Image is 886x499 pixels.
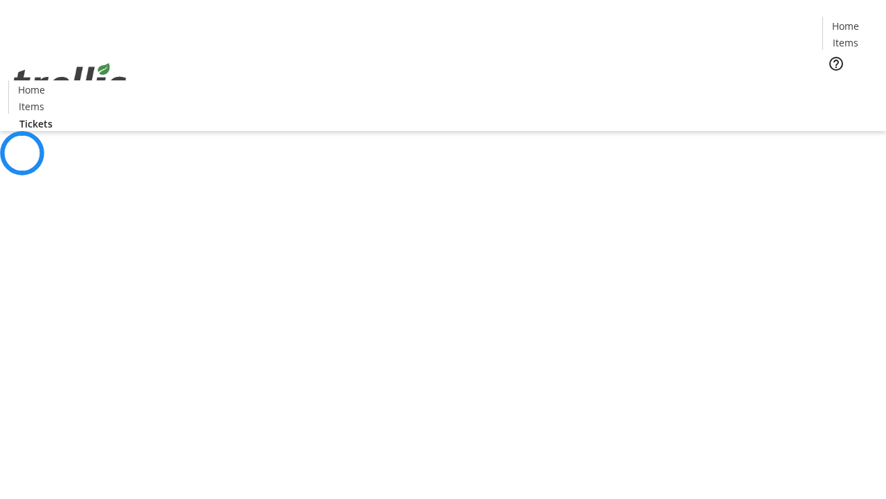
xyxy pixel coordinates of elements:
span: Items [19,99,44,114]
img: Orient E2E Organization DZeOS9eTtn's Logo [8,48,132,117]
a: Items [823,35,867,50]
a: Tickets [822,80,878,95]
a: Items [9,99,53,114]
span: Home [832,19,859,33]
span: Tickets [19,116,53,131]
span: Tickets [833,80,867,95]
a: Home [9,82,53,97]
span: Home [18,82,45,97]
a: Tickets [8,116,64,131]
button: Help [822,50,850,78]
a: Home [823,19,867,33]
span: Items [833,35,858,50]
